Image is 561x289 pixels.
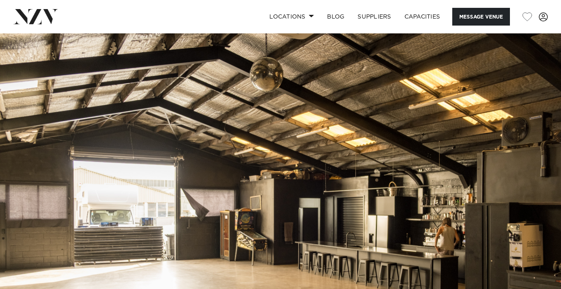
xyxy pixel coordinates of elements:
[452,8,510,26] button: Message Venue
[320,8,351,26] a: BLOG
[398,8,447,26] a: Capacities
[263,8,320,26] a: Locations
[13,9,58,24] img: nzv-logo.png
[351,8,397,26] a: SUPPLIERS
